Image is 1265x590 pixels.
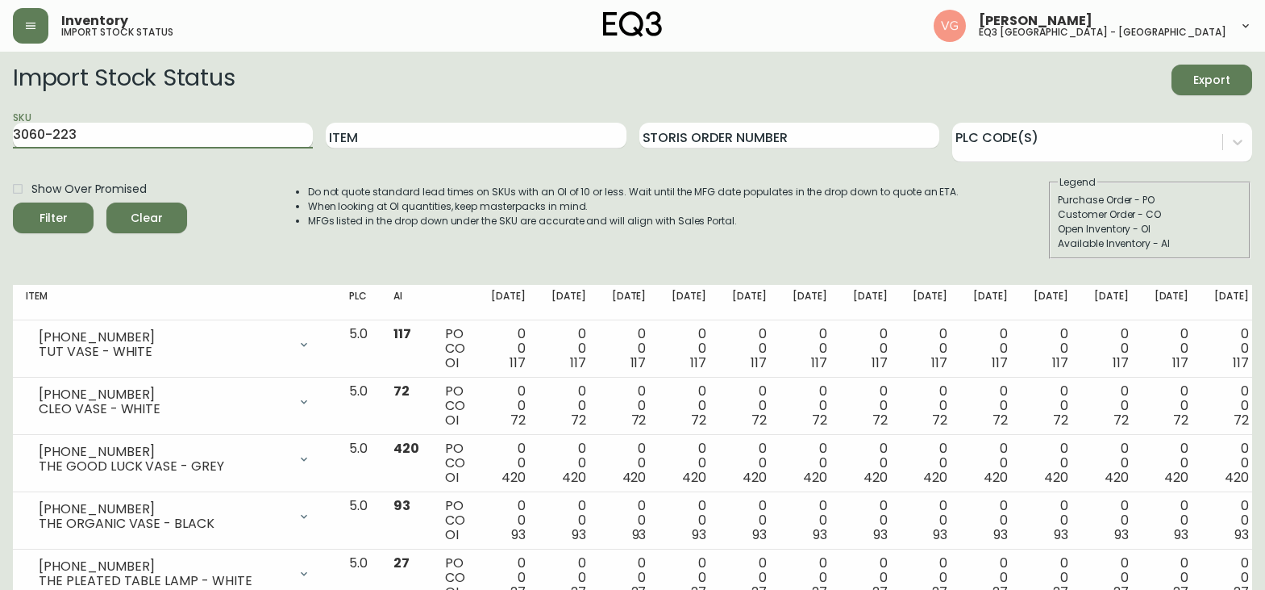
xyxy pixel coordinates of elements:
[551,384,586,428] div: 0 0
[571,411,586,429] span: 72
[1058,175,1097,190] legend: Legend
[570,354,586,372] span: 117
[26,499,323,534] div: [PHONE_NUMBER]THE ORGANIC VASE - BLACK
[478,285,539,320] th: [DATE]
[913,327,947,370] div: 0 0
[853,441,888,485] div: 0 0
[393,439,419,458] span: 420
[793,441,827,485] div: 0 0
[732,441,767,485] div: 0 0
[39,559,288,574] div: [PHONE_NUMBER]
[393,382,410,400] span: 72
[1234,411,1249,429] span: 72
[336,378,381,435] td: 5.0
[445,499,465,542] div: PO CO
[913,384,947,428] div: 0 0
[39,445,288,459] div: [PHONE_NUMBER]
[336,435,381,492] td: 5.0
[26,327,323,362] div: [PHONE_NUMBER]TUT VASE - WHITE
[308,185,959,199] li: Do not quote standard lead times on SKUs with an OI of 10 or less. Wait until the MFG date popula...
[1052,354,1068,372] span: 117
[690,354,706,372] span: 117
[751,354,767,372] span: 117
[934,10,966,42] img: 876f05e53c5b52231d7ee1770617069b
[659,285,719,320] th: [DATE]
[1053,411,1068,429] span: 72
[445,327,465,370] div: PO CO
[393,554,410,572] span: 27
[1058,193,1242,207] div: Purchase Order - PO
[1034,327,1068,370] div: 0 0
[445,468,459,487] span: OI
[932,411,947,429] span: 72
[1094,327,1129,370] div: 0 0
[751,411,767,429] span: 72
[39,387,288,402] div: [PHONE_NUMBER]
[933,525,947,544] span: 93
[1172,354,1188,372] span: 117
[979,15,1092,27] span: [PERSON_NAME]
[923,468,947,487] span: 420
[1184,70,1239,90] span: Export
[793,384,827,428] div: 0 0
[973,441,1008,485] div: 0 0
[732,327,767,370] div: 0 0
[672,499,706,542] div: 0 0
[39,330,288,345] div: [PHONE_NUMBER]
[960,285,1021,320] th: [DATE]
[13,65,235,95] h2: Import Stock Status
[840,285,901,320] th: [DATE]
[973,384,1008,428] div: 0 0
[992,411,1008,429] span: 72
[672,327,706,370] div: 0 0
[913,499,947,542] div: 0 0
[1058,207,1242,222] div: Customer Order - CO
[1094,499,1129,542] div: 0 0
[61,27,173,37] h5: import stock status
[603,11,663,37] img: logo
[812,411,827,429] span: 72
[1174,525,1188,544] span: 93
[612,327,647,370] div: 0 0
[501,468,526,487] span: 420
[445,441,465,485] div: PO CO
[1164,468,1188,487] span: 420
[539,285,599,320] th: [DATE]
[612,441,647,485] div: 0 0
[39,345,288,359] div: TUT VASE - WHITE
[1034,384,1068,428] div: 0 0
[510,354,526,372] span: 117
[992,354,1008,372] span: 117
[491,327,526,370] div: 0 0
[445,525,459,544] span: OI
[631,411,647,429] span: 72
[984,468,1008,487] span: 420
[26,441,323,477] div: [PHONE_NUMBER]THE GOOD LUCK VASE - GREY
[672,441,706,485] div: 0 0
[393,496,410,515] span: 93
[106,203,187,233] button: Clear
[803,468,827,487] span: 420
[1214,441,1249,485] div: 0 0
[1225,468,1249,487] span: 420
[511,525,526,544] span: 93
[1142,285,1202,320] th: [DATE]
[682,468,706,487] span: 420
[872,411,888,429] span: 72
[510,411,526,429] span: 72
[1081,285,1142,320] th: [DATE]
[1094,384,1129,428] div: 0 0
[630,354,647,372] span: 117
[973,499,1008,542] div: 0 0
[13,203,94,233] button: Filter
[752,525,767,544] span: 93
[873,525,888,544] span: 93
[853,327,888,370] div: 0 0
[692,525,706,544] span: 93
[445,354,459,372] span: OI
[1233,354,1249,372] span: 117
[872,354,888,372] span: 117
[551,327,586,370] div: 0 0
[39,517,288,531] div: THE ORGANIC VASE - BLACK
[793,499,827,542] div: 0 0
